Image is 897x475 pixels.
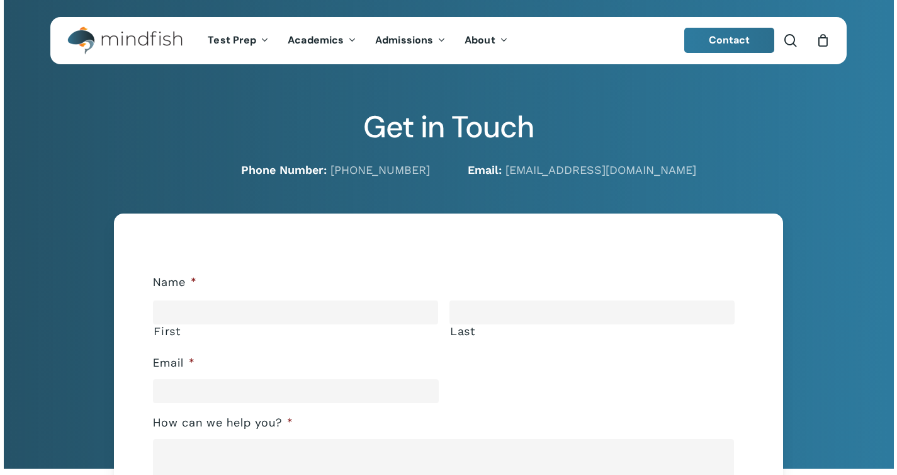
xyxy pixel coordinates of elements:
a: About [455,35,517,46]
a: Cart [816,33,830,47]
span: Test Prep [208,33,256,47]
a: [PHONE_NUMBER] [330,163,430,176]
label: First [154,325,438,338]
a: Test Prep [198,35,278,46]
a: Academics [278,35,366,46]
span: Academics [288,33,344,47]
label: Name [153,275,197,290]
span: Admissions [375,33,433,47]
header: Main Menu [50,17,847,64]
strong: Email: [468,163,502,176]
span: About [465,33,495,47]
a: Admissions [366,35,455,46]
h2: Get in Touch [50,109,847,146]
strong: Phone Number: [241,163,327,176]
a: Contact [684,28,775,53]
label: How can we help you? [153,416,293,430]
label: Last [450,325,735,338]
a: [EMAIL_ADDRESS][DOMAIN_NAME] [505,163,696,176]
nav: Main Menu [198,17,517,64]
label: Email [153,356,195,370]
span: Contact [709,33,750,47]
